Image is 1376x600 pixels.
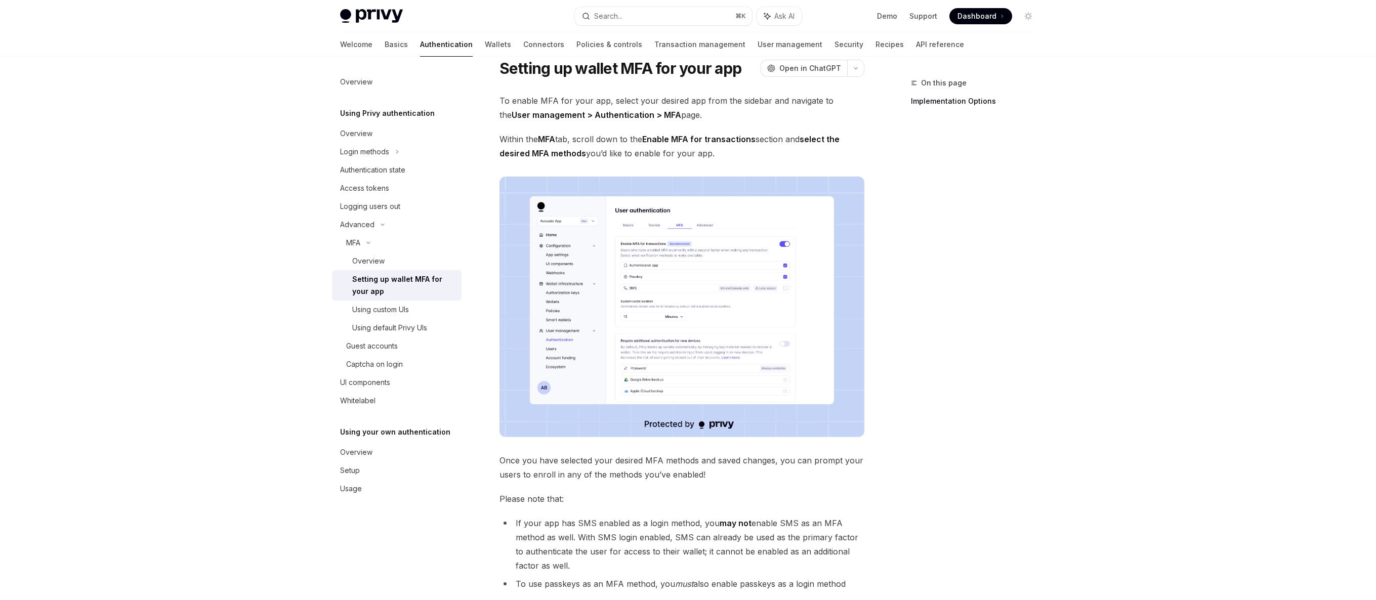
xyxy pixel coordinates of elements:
[340,182,389,194] div: Access tokens
[499,94,864,122] span: To enable MFA for your app, select your desired app from the sidebar and navigate to the page.
[332,73,462,91] a: Overview
[332,124,462,143] a: Overview
[340,76,372,88] div: Overview
[499,59,742,77] h1: Setting up wallet MFA for your app
[1020,8,1036,24] button: Toggle dark mode
[332,355,462,373] a: Captcha on login
[340,146,389,158] div: Login methods
[877,11,897,21] a: Demo
[340,200,400,212] div: Logging users out
[340,164,405,176] div: Authentication state
[654,32,745,57] a: Transaction management
[332,337,462,355] a: Guest accounts
[332,443,462,461] a: Overview
[340,32,372,57] a: Welcome
[779,63,841,73] span: Open in ChatGPT
[340,446,372,458] div: Overview
[675,579,693,589] em: must
[352,304,409,316] div: Using custom UIs
[340,219,374,231] div: Advanced
[909,11,937,21] a: Support
[499,177,864,437] img: images/MFA2.png
[332,161,462,179] a: Authentication state
[735,12,746,20] span: ⌘ K
[875,32,904,57] a: Recipes
[332,197,462,216] a: Logging users out
[332,252,462,270] a: Overview
[642,134,756,144] strong: Enable MFA for transactions
[346,237,360,249] div: MFA
[352,273,455,297] div: Setting up wallet MFA for your app
[757,7,802,25] button: Ask AI
[835,32,863,57] a: Security
[921,77,967,89] span: On this page
[949,8,1012,24] a: Dashboard
[499,516,864,573] li: If your app has SMS enabled as a login method, you enable SMS as an MFA method as well. With SMS ...
[332,319,462,337] a: Using default Privy UIs
[332,179,462,197] a: Access tokens
[538,134,555,144] strong: MFA
[385,32,408,57] a: Basics
[332,480,462,498] a: Usage
[916,32,964,57] a: API reference
[957,11,996,21] span: Dashboard
[499,132,864,160] span: Within the tab, scroll down to the section and you’d like to enable for your app.
[352,322,427,334] div: Using default Privy UIs
[485,32,511,57] a: Wallets
[332,373,462,392] a: UI components
[576,32,642,57] a: Policies & controls
[332,392,462,410] a: Whitelabel
[340,9,403,23] img: light logo
[340,107,435,119] h5: Using Privy authentication
[499,453,864,482] span: Once you have selected your desired MFA methods and saved changes, you can prompt your users to e...
[352,255,385,267] div: Overview
[340,127,372,140] div: Overview
[720,518,752,528] strong: may not
[499,492,864,506] span: Please note that:
[346,340,398,352] div: Guest accounts
[340,376,390,389] div: UI components
[340,395,376,407] div: Whitelabel
[420,32,473,57] a: Authentication
[523,32,564,57] a: Connectors
[594,10,622,22] div: Search...
[761,60,847,77] button: Open in ChatGPT
[340,483,362,495] div: Usage
[340,426,450,438] h5: Using your own authentication
[340,464,360,477] div: Setup
[332,461,462,480] a: Setup
[911,93,1045,109] a: Implementation Options
[774,11,795,21] span: Ask AI
[332,270,462,301] a: Setting up wallet MFA for your app
[332,301,462,319] a: Using custom UIs
[499,577,864,591] li: To use passkeys as an MFA method, you also enable passkeys as a login method
[512,110,681,120] strong: User management > Authentication > MFA
[758,32,822,57] a: User management
[346,358,403,370] div: Captcha on login
[575,7,752,25] button: Search...⌘K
